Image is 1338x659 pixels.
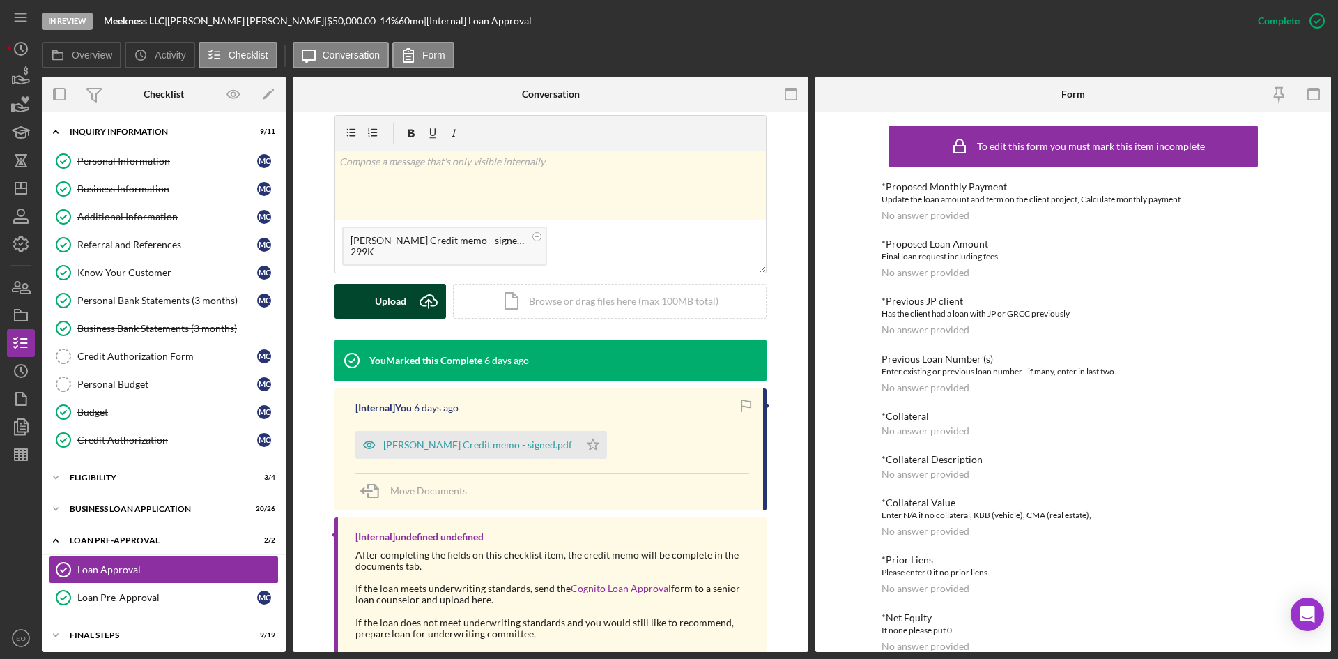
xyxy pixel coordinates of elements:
[977,141,1205,152] div: To edit this form you must mark this item incomplete
[77,379,257,390] div: Personal Budget
[49,147,279,175] a: Personal InformationMC
[257,210,271,224] div: M C
[104,15,167,26] div: |
[257,377,271,391] div: M C
[882,181,1265,192] div: *Proposed Monthly Payment
[882,623,1265,637] div: If none please put 0
[355,531,484,543] div: [Internal] undefined undefined
[250,631,275,639] div: 9 / 19
[882,526,969,537] div: No answer provided
[49,287,279,315] a: Personal Bank Statements (3 months)MC
[414,402,459,414] time: 2025-08-13 15:06
[351,246,525,257] div: 299K
[77,407,257,418] div: Budget
[882,192,1265,206] div: Update the loan amount and term on the client project, Calculate monthly payment
[77,267,257,278] div: Know Your Customer
[49,231,279,259] a: Referral and ReferencesMC
[257,266,271,280] div: M C
[49,398,279,426] a: BudgetMC
[49,584,279,612] a: Loan Pre-ApprovalMC
[125,42,194,68] button: Activity
[882,354,1265,365] div: Previous Loan Number (s)
[16,635,26,642] text: SO
[399,15,424,26] div: 60 mo
[77,351,257,362] div: Credit Authorization Form
[77,156,257,167] div: Personal Information
[77,183,257,195] div: Business Information
[392,42,454,68] button: Form
[882,508,1265,522] div: Enter N/A if no collateral, KBB (vehicle), CMA (real estate),
[390,485,467,497] span: Move Documents
[882,566,1265,580] div: Please enter 0 if no prior liens
[882,324,969,335] div: No answer provided
[424,15,532,26] div: | [Internal] Loan Approval
[882,411,1265,422] div: *Collateral
[49,175,279,203] a: Business InformationMC
[1061,89,1085,100] div: Form
[375,284,406,319] div: Upload
[77,564,278,575] div: Loan Approval
[882,425,969,437] div: No answer provided
[49,426,279,454] a: Credit AuthorizationMC
[77,323,278,334] div: Business Bank Statements (3 months)
[571,582,671,594] a: Cognito Loan Approval
[257,182,271,196] div: M C
[293,42,390,68] button: Conversation
[355,474,481,508] button: Move Documents
[355,617,753,639] div: If the loan does not meet underwriting standards and you would still like to recommend, prepare l...
[70,536,240,545] div: LOAN PRE-APPROVAL
[72,50,112,61] label: Overview
[250,536,275,545] div: 2 / 2
[380,15,399,26] div: 14 %
[42,13,93,30] div: In Review
[70,631,240,639] div: FINAL STEPS
[77,434,257,446] div: Credit Authorization
[323,50,380,61] label: Conversation
[882,554,1265,566] div: *Prior Liens
[49,259,279,287] a: Know Your CustomerMC
[882,612,1265,623] div: *Net Equity
[882,250,1265,264] div: Final loan request including fees
[77,592,257,603] div: Loan Pre-Approval
[334,284,446,319] button: Upload
[383,439,572,450] div: [PERSON_NAME] Credit memo - signed.pdf
[257,433,271,447] div: M C
[422,50,445,61] label: Form
[257,405,271,419] div: M C
[144,89,184,100] div: Checklist
[882,210,969,221] div: No answer provided
[882,583,969,594] div: No answer provided
[250,505,275,513] div: 20 / 26
[49,203,279,231] a: Additional InformationMC
[199,42,277,68] button: Checklist
[327,15,380,26] div: $50,000.00
[351,235,525,246] div: [PERSON_NAME] Credit memo - signed.pdf
[355,431,607,459] button: [PERSON_NAME] Credit memo - signed.pdf
[257,591,271,605] div: M C
[167,15,327,26] div: [PERSON_NAME] [PERSON_NAME] |
[882,454,1265,465] div: *Collateral Description
[7,624,35,652] button: SO
[155,50,185,61] label: Activity
[484,355,529,366] time: 2025-08-13 15:06
[257,349,271,363] div: M C
[1244,7,1331,35] button: Complete
[1291,598,1324,631] div: Open Intercom Messenger
[355,583,753,605] div: If the loan meets underwriting standards, send the form to a senior loan counselor and upload here.
[522,89,580,100] div: Conversation
[42,42,121,68] button: Overview
[70,474,240,482] div: ELIGIBILITY
[882,469,969,480] div: No answer provided
[882,267,969,278] div: No answer provided
[369,355,482,366] div: You Marked this Complete
[77,239,257,250] div: Referral and References
[257,238,271,252] div: M C
[250,474,275,482] div: 3 / 4
[1258,7,1300,35] div: Complete
[882,238,1265,250] div: *Proposed Loan Amount
[77,295,257,306] div: Personal Bank Statements (3 months)
[882,641,969,652] div: No answer provided
[49,315,279,342] a: Business Bank Statements (3 months)
[250,128,275,136] div: 9 / 11
[70,505,240,513] div: BUSINESS LOAN APPLICATION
